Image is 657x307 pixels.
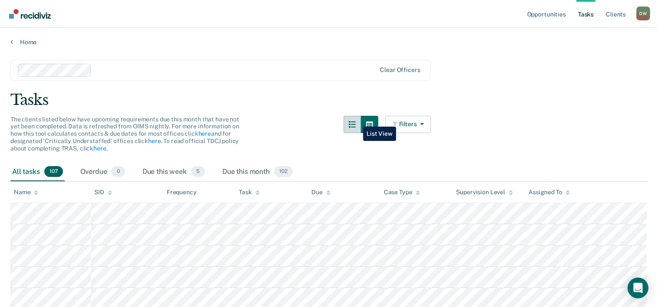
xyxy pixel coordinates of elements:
[167,189,197,196] div: Frequency
[239,189,259,196] div: Task
[14,189,38,196] div: Name
[636,7,650,20] div: D W
[528,189,570,196] div: Assigned To
[385,116,431,133] button: Filters
[191,166,205,177] span: 5
[94,189,112,196] div: SID
[79,163,127,182] div: Overdue0
[384,189,420,196] div: Case Type
[636,7,650,20] button: Profile dropdown button
[221,163,294,182] div: Due this month102
[44,166,63,177] span: 107
[111,166,125,177] span: 0
[627,278,648,298] div: Open Intercom Messenger
[93,145,106,152] a: here
[9,9,51,19] img: Recidiviz
[274,166,293,177] span: 102
[10,38,647,46] a: Home
[10,116,239,152] span: The clients listed below have upcoming requirements due this month that have not yet been complet...
[380,66,420,74] div: Clear officers
[10,163,65,182] div: All tasks107
[456,189,513,196] div: Supervision Level
[198,130,211,137] a: here
[148,137,161,144] a: here
[311,189,330,196] div: Due
[10,91,647,109] div: Tasks
[141,163,207,182] div: Due this week5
